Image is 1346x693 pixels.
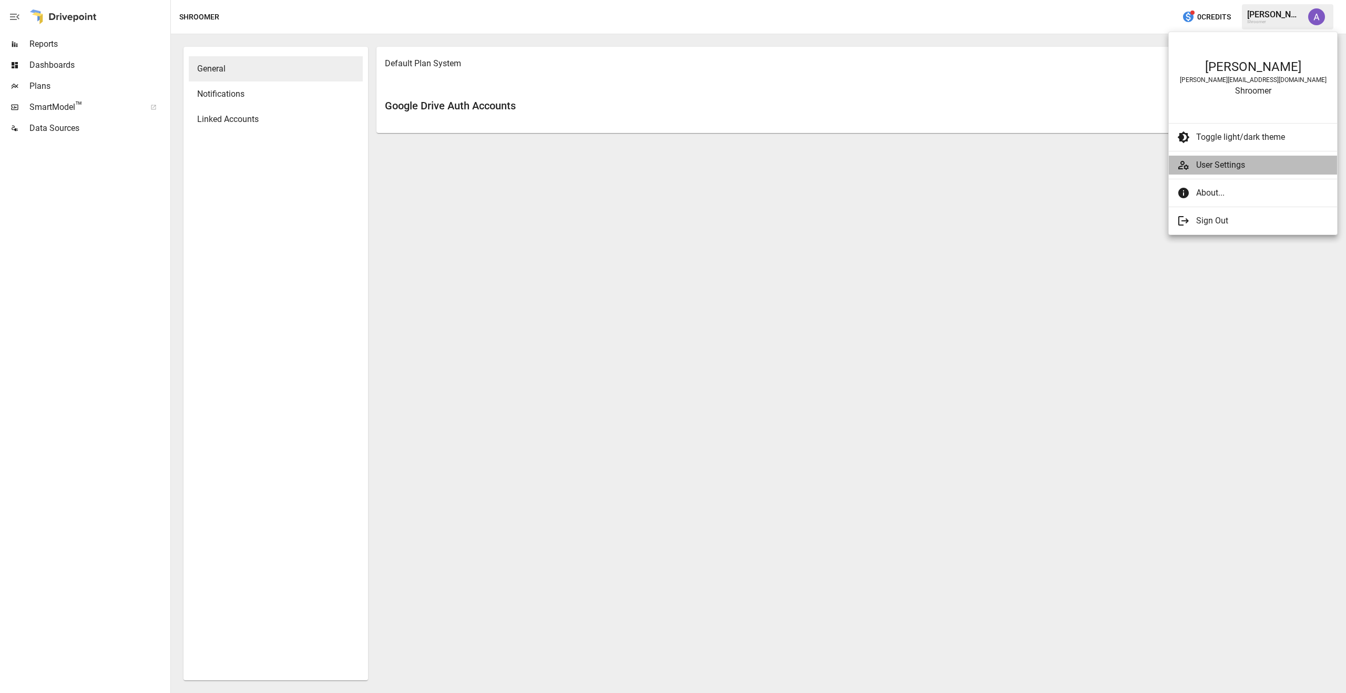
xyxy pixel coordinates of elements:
span: Sign Out [1196,215,1329,227]
div: Shroomer [1179,86,1327,96]
div: [PERSON_NAME][EMAIL_ADDRESS][DOMAIN_NAME] [1179,76,1327,84]
span: User Settings [1196,159,1329,171]
span: Toggle light/dark theme [1196,131,1329,144]
span: About... [1196,187,1329,199]
div: [PERSON_NAME] [1179,59,1327,74]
